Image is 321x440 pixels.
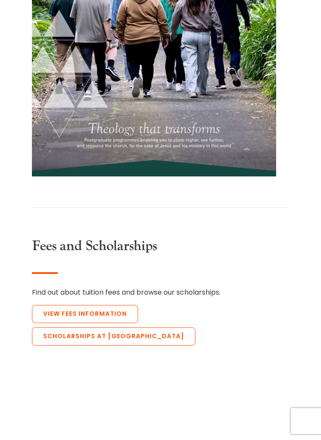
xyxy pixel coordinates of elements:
[32,238,289,259] h3: Fees and Scholarships
[32,305,138,323] a: View Fees Information
[32,327,195,346] a: Scholarships at [GEOGRAPHIC_DATA]
[32,169,276,179] a: Postgraduate Prospectus Cover 2025
[32,286,289,350] div: Find out about tuition fees and browse our scholarships.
